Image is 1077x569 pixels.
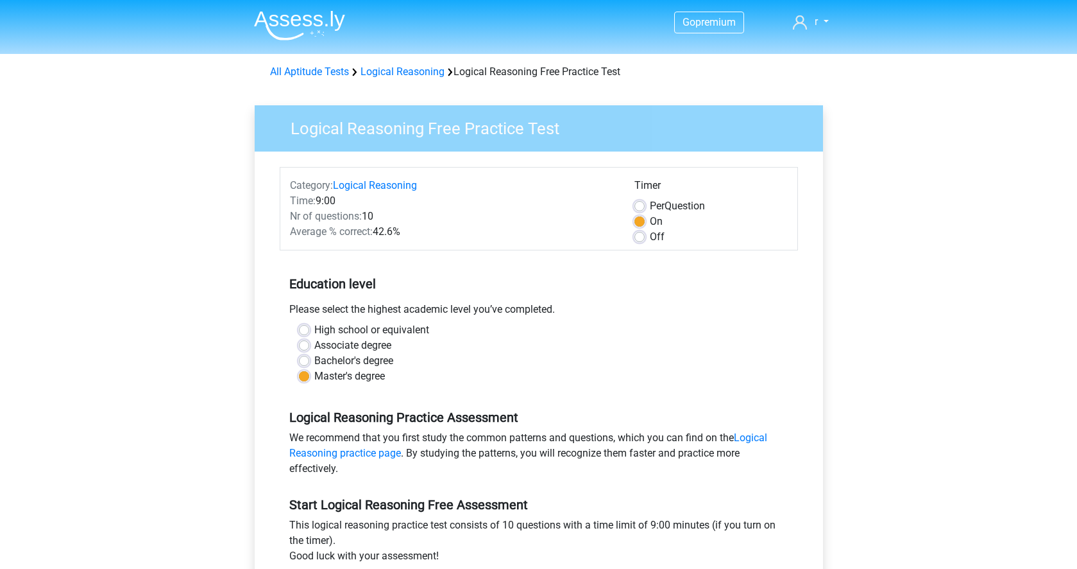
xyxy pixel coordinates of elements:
[650,229,665,245] label: Off
[675,13,743,31] a: Gopremium
[650,214,663,229] label: On
[290,225,373,238] span: Average % correct:
[290,179,333,191] span: Category:
[280,224,625,240] div: 42.6%
[290,210,362,222] span: Nr of questions:
[333,179,417,191] a: Logical Reasoning
[683,16,695,28] span: Go
[275,114,813,139] h3: Logical Reasoning Free Practice Test
[314,369,385,384] label: Master's degree
[815,15,818,28] span: r
[280,302,798,322] div: Please select the highest academic level you’ve completed.
[290,195,316,207] span: Time:
[289,410,788,425] h5: Logical Reasoning Practice Assessment
[270,66,349,78] a: All Aptitude Tests
[695,16,736,28] span: premium
[280,518,798,569] div: This logical reasoning practice test consists of 10 questions with a time limit of 9:00 minutes (...
[788,14,833,30] a: r
[314,353,393,369] label: Bachelor's degree
[280,430,798,482] div: We recommend that you first study the common patterns and questions, which you can find on the . ...
[280,209,625,224] div: 10
[650,198,705,214] label: Question
[280,193,625,209] div: 9:00
[254,10,345,40] img: Assessly
[314,322,429,338] label: High school or equivalent
[360,66,445,78] a: Logical Reasoning
[634,178,788,198] div: Timer
[314,338,391,353] label: Associate degree
[650,200,665,212] span: Per
[265,64,813,80] div: Logical Reasoning Free Practice Test
[289,497,788,512] h5: Start Logical Reasoning Free Assessment
[289,271,788,297] h5: Education level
